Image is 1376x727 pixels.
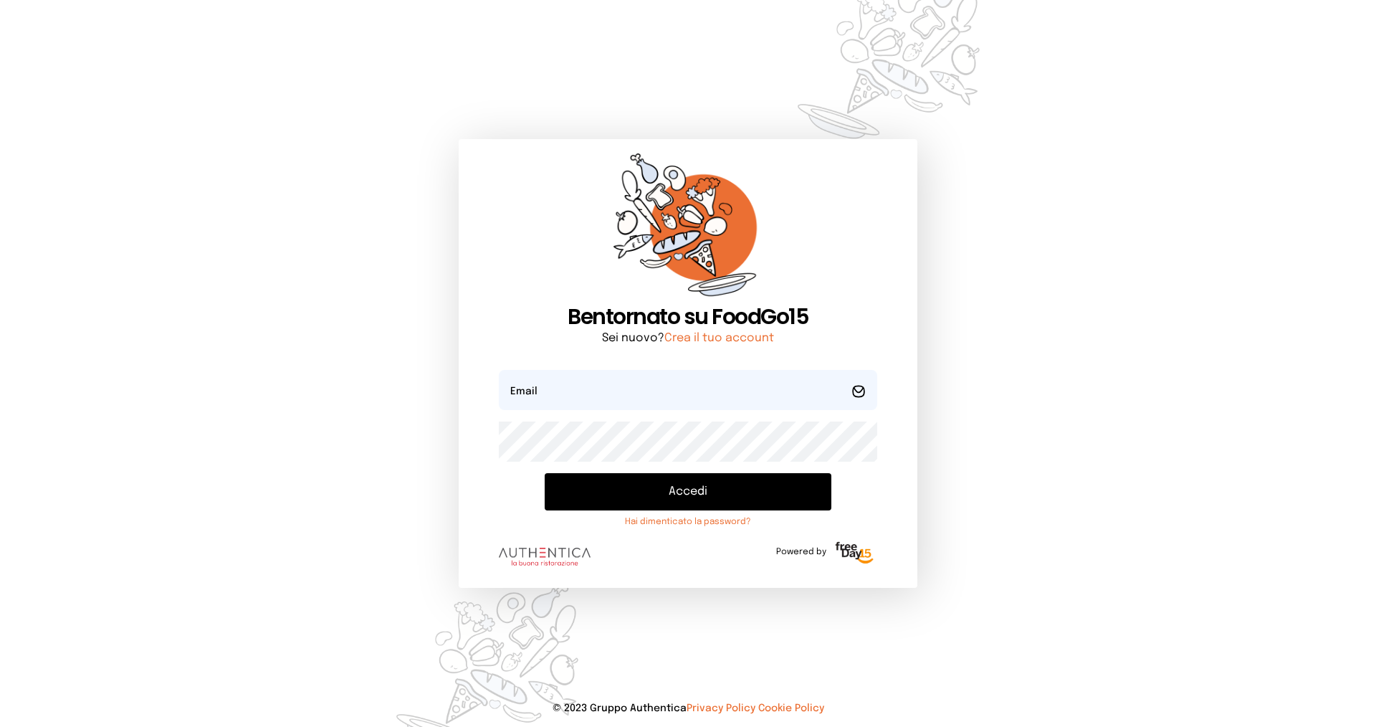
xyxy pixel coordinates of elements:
[832,539,877,568] img: logo-freeday.3e08031.png
[499,304,877,330] h1: Bentornato su FoodGo15
[664,332,774,344] a: Crea il tuo account
[499,548,591,566] img: logo.8f33a47.png
[687,703,755,713] a: Privacy Policy
[545,516,831,528] a: Hai dimenticato la password?
[758,703,824,713] a: Cookie Policy
[776,546,826,558] span: Powered by
[545,473,831,510] button: Accedi
[499,330,877,347] p: Sei nuovo?
[23,701,1353,716] p: © 2023 Gruppo Authentica
[613,153,763,305] img: sticker-orange.65babaf.png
